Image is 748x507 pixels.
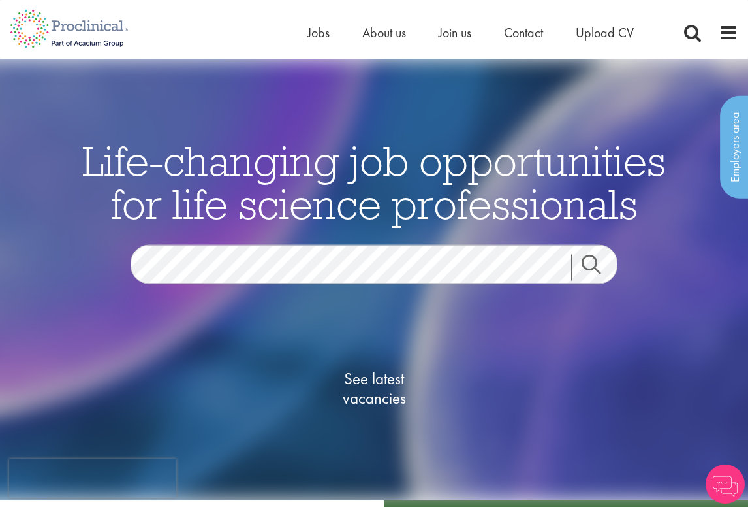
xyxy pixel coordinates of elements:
a: Contact [504,24,543,41]
a: Join us [439,24,471,41]
span: Life-changing job opportunities for life science professionals [82,134,666,229]
img: Chatbot [706,465,745,504]
a: Upload CV [576,24,634,41]
a: About us [362,24,406,41]
a: Job search submit button [571,254,627,280]
a: See latestvacancies [309,316,439,460]
a: Jobs [307,24,330,41]
iframe: reCAPTCHA [9,459,176,498]
span: See latest vacancies [309,368,439,408]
